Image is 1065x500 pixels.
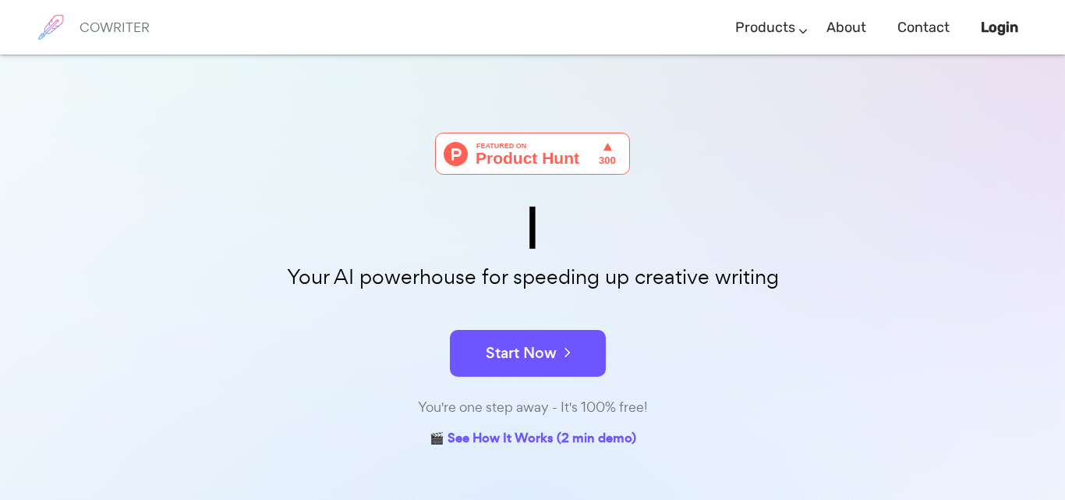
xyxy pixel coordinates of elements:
a: 🎬 See How It Works (2 min demo) [430,427,636,452]
a: Contact [897,5,950,51]
img: brand logo [31,8,70,47]
h6: COWRITER [80,20,150,34]
a: Login [981,5,1018,51]
b: Login [981,19,1018,36]
button: Start Now [450,330,606,377]
div: You're one step away - It's 100% free! [143,396,922,419]
a: Products [735,5,795,51]
p: Your AI powerhouse for speeding up creative writing [143,261,922,294]
a: About [826,5,866,51]
img: Cowriter - Your AI buddy for speeding up creative writing | Product Hunt [435,133,630,175]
